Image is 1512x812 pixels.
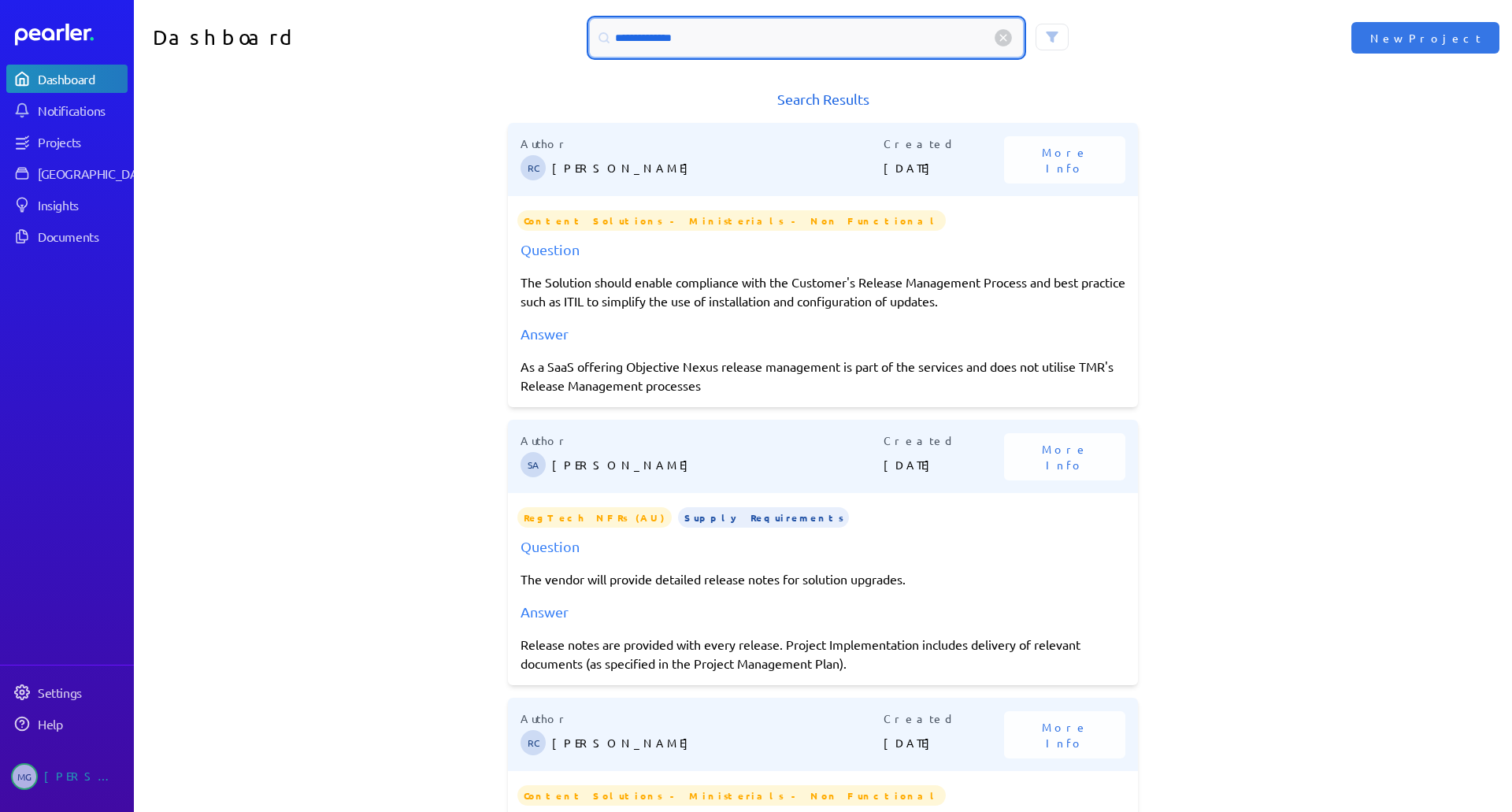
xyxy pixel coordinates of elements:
[6,159,128,187] a: [GEOGRAPHIC_DATA]
[552,152,884,184] p: [PERSON_NAME]
[1370,30,1480,46] span: New Project
[884,135,1005,152] p: Created
[517,507,672,528] span: RegTech NFRs (AU)
[678,507,849,528] span: Supply Requirements
[6,757,128,796] a: MG[PERSON_NAME]
[38,197,126,213] div: Insights
[38,165,155,181] div: [GEOGRAPHIC_DATA]
[1004,433,1125,480] button: More Info
[508,88,1138,110] h1: Search Results
[15,24,128,46] a: Dashboard
[6,710,128,738] a: Help
[38,716,126,732] div: Help
[517,785,946,806] span: Content Solutions - Ministerials - Non Functional
[521,155,546,180] span: Robert Craig
[521,536,1125,557] div: Question
[6,65,128,93] a: Dashboard
[521,710,884,727] p: Author
[521,135,884,152] p: Author
[517,210,946,231] span: Content Solutions - Ministerials - Non Functional
[521,432,884,449] p: Author
[6,128,128,156] a: Projects
[521,730,546,755] span: Robert Craig
[6,96,128,124] a: Notifications
[521,323,1125,344] div: Answer
[521,601,1125,622] div: Answer
[521,273,1125,310] p: The Solution should enable compliance with the Customer's Release Management Process and best pra...
[11,763,38,790] span: Matt Green
[552,727,884,758] p: [PERSON_NAME]
[521,635,1125,673] div: Release notes are provided with every release. Project Implementation includes delivery of releva...
[6,191,128,219] a: Insights
[153,19,479,57] h1: Dashboard
[884,449,1005,480] p: [DATE]
[1004,711,1125,758] button: More Info
[884,727,1005,758] p: [DATE]
[38,71,126,87] div: Dashboard
[38,102,126,118] div: Notifications
[1023,719,1106,751] span: More Info
[521,239,1125,260] div: Question
[521,452,546,477] span: Steve Ackermann
[38,228,126,244] div: Documents
[38,134,126,150] div: Projects
[884,432,1005,449] p: Created
[1023,144,1106,176] span: More Info
[521,569,1125,588] p: The vendor will provide detailed release notes for solution upgrades.
[6,222,128,250] a: Documents
[521,357,1125,395] div: As a SaaS offering Objective Nexus release management is part of the services and does not utilis...
[38,684,126,700] div: Settings
[1004,136,1125,184] button: More Info
[552,449,884,480] p: [PERSON_NAME]
[1351,22,1499,54] button: New Project
[1023,441,1106,473] span: More Info
[884,152,1005,184] p: [DATE]
[44,763,123,790] div: [PERSON_NAME]
[884,710,1005,727] p: Created
[6,678,128,706] a: Settings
